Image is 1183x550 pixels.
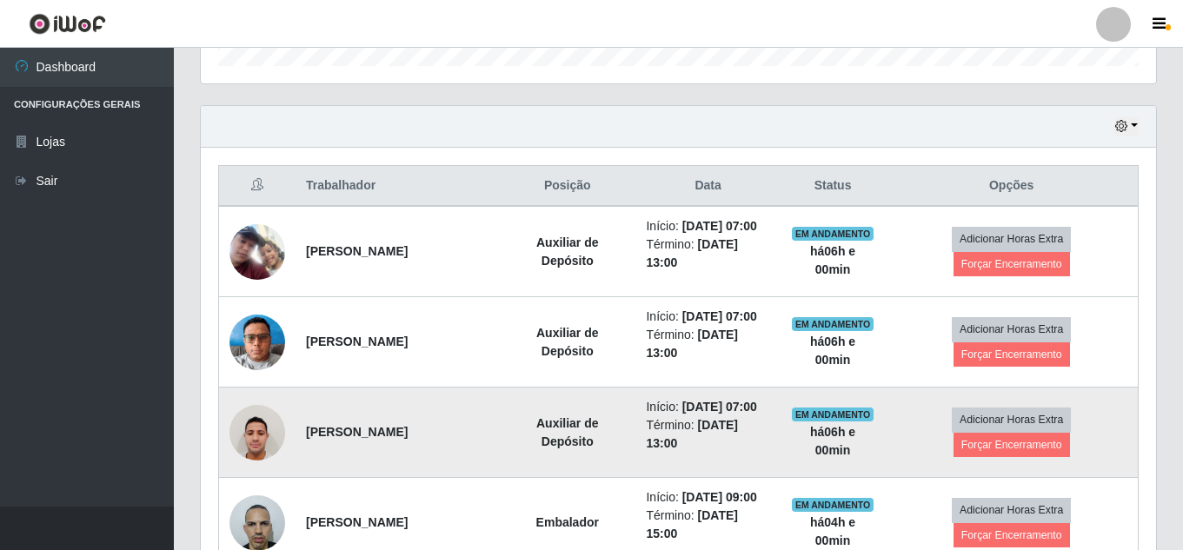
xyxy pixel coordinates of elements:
[792,227,874,241] span: EM ANDAMENTO
[954,342,1070,367] button: Forçar Encerramento
[306,244,408,258] strong: [PERSON_NAME]
[646,488,769,507] li: Início:
[952,227,1071,251] button: Adicionar Horas Extra
[792,408,874,421] span: EM ANDAMENTO
[954,252,1070,276] button: Forçar Encerramento
[954,433,1070,457] button: Forçar Encerramento
[306,335,408,348] strong: [PERSON_NAME]
[536,416,599,448] strong: Auxiliar de Depósito
[229,224,285,280] img: 1710975526937.jpeg
[499,166,635,207] th: Posição
[810,244,855,276] strong: há 06 h e 00 min
[952,498,1071,522] button: Adicionar Horas Extra
[536,515,599,529] strong: Embalador
[306,425,408,439] strong: [PERSON_NAME]
[810,335,855,367] strong: há 06 h e 00 min
[306,515,408,529] strong: [PERSON_NAME]
[954,523,1070,547] button: Forçar Encerramento
[29,13,106,35] img: CoreUI Logo
[646,416,769,453] li: Término:
[536,326,599,358] strong: Auxiliar de Depósito
[646,235,769,272] li: Término:
[229,305,285,379] img: 1728993932002.jpeg
[952,408,1071,432] button: Adicionar Horas Extra
[646,507,769,543] li: Término:
[885,166,1138,207] th: Opções
[952,317,1071,341] button: Adicionar Horas Extra
[792,317,874,331] span: EM ANDAMENTO
[296,166,499,207] th: Trabalhador
[646,326,769,362] li: Término:
[646,398,769,416] li: Início:
[781,166,885,207] th: Status
[682,490,757,504] time: [DATE] 09:00
[810,425,855,457] strong: há 06 h e 00 min
[792,498,874,512] span: EM ANDAMENTO
[682,309,757,323] time: [DATE] 07:00
[682,400,757,414] time: [DATE] 07:00
[810,515,855,547] strong: há 04 h e 00 min
[646,217,769,235] li: Início:
[682,219,757,233] time: [DATE] 07:00
[536,235,599,268] strong: Auxiliar de Depósito
[646,308,769,326] li: Início:
[229,395,285,469] img: 1749045235898.jpeg
[635,166,780,207] th: Data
